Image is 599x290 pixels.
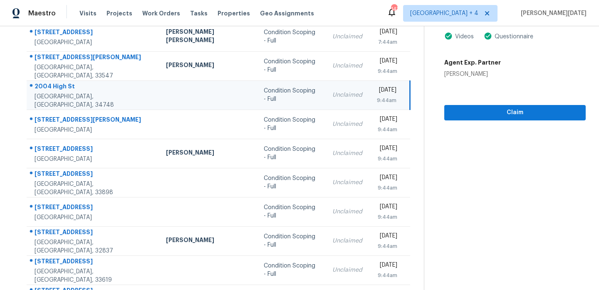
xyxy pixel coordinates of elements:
[376,57,397,67] div: [DATE]
[35,145,153,155] div: [STREET_ADDRESS]
[492,32,533,41] div: Questionnaire
[332,32,362,41] div: Unclaimed
[142,9,180,17] span: Work Orders
[444,58,501,67] h5: Agent Exp. Partner
[332,149,362,157] div: Unclaimed
[332,178,362,187] div: Unclaimed
[35,180,153,197] div: [GEOGRAPHIC_DATA], [GEOGRAPHIC_DATA], 33898
[376,125,397,134] div: 9:44am
[106,9,132,17] span: Projects
[453,32,474,41] div: Videos
[35,267,153,284] div: [GEOGRAPHIC_DATA], [GEOGRAPHIC_DATA], 33619
[376,232,397,242] div: [DATE]
[376,38,397,46] div: 7:44am
[35,228,153,238] div: [STREET_ADDRESS]
[35,257,153,267] div: [STREET_ADDRESS]
[376,67,397,75] div: 9:44am
[332,62,362,70] div: Unclaimed
[35,38,153,47] div: [GEOGRAPHIC_DATA]
[166,148,250,159] div: [PERSON_NAME]
[264,57,319,74] div: Condition Scoping - Full
[35,63,153,80] div: [GEOGRAPHIC_DATA], [GEOGRAPHIC_DATA], 33547
[332,120,362,128] div: Unclaimed
[444,32,453,40] img: Artifact Present Icon
[166,236,250,246] div: [PERSON_NAME]
[35,28,153,38] div: [STREET_ADDRESS]
[35,155,153,163] div: [GEOGRAPHIC_DATA]
[35,126,153,134] div: [GEOGRAPHIC_DATA]
[264,87,319,103] div: Condition Scoping - Full
[376,202,397,213] div: [DATE]
[444,70,501,78] div: [PERSON_NAME]
[376,184,397,192] div: 9:44am
[332,207,362,216] div: Unclaimed
[451,107,579,118] span: Claim
[35,213,153,222] div: [GEOGRAPHIC_DATA]
[517,9,587,17] span: [PERSON_NAME][DATE]
[79,9,97,17] span: Visits
[376,155,397,163] div: 9:44am
[264,262,319,278] div: Condition Scoping - Full
[166,61,250,71] div: [PERSON_NAME]
[410,9,478,17] span: [GEOGRAPHIC_DATA] + 4
[376,271,397,280] div: 9:44am
[376,115,397,125] div: [DATE]
[264,174,319,191] div: Condition Scoping - Full
[35,82,153,92] div: 2004 High St
[35,53,153,63] div: [STREET_ADDRESS][PERSON_NAME]
[332,266,362,274] div: Unclaimed
[190,10,208,16] span: Tasks
[376,86,397,96] div: [DATE]
[332,237,362,245] div: Unclaimed
[376,173,397,184] div: [DATE]
[376,213,397,221] div: 9:44am
[376,27,397,38] div: [DATE]
[166,27,250,46] div: [PERSON_NAME] [PERSON_NAME]
[35,238,153,255] div: [GEOGRAPHIC_DATA], [GEOGRAPHIC_DATA], 32837
[264,145,319,162] div: Condition Scoping - Full
[218,9,250,17] span: Properties
[484,32,492,40] img: Artifact Present Icon
[260,9,314,17] span: Geo Assignments
[35,92,153,109] div: [GEOGRAPHIC_DATA], [GEOGRAPHIC_DATA], 34748
[264,116,319,132] div: Condition Scoping - Full
[35,203,153,213] div: [STREET_ADDRESS]
[264,203,319,220] div: Condition Scoping - Full
[28,9,56,17] span: Maestro
[264,232,319,249] div: Condition Scoping - Full
[376,144,397,155] div: [DATE]
[35,115,153,126] div: [STREET_ADDRESS][PERSON_NAME]
[444,105,586,120] button: Claim
[376,96,397,105] div: 9:44am
[376,242,397,250] div: 9:44am
[332,91,362,99] div: Unclaimed
[376,261,397,271] div: [DATE]
[391,5,397,13] div: 143
[35,170,153,180] div: [STREET_ADDRESS]
[264,28,319,45] div: Condition Scoping - Full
